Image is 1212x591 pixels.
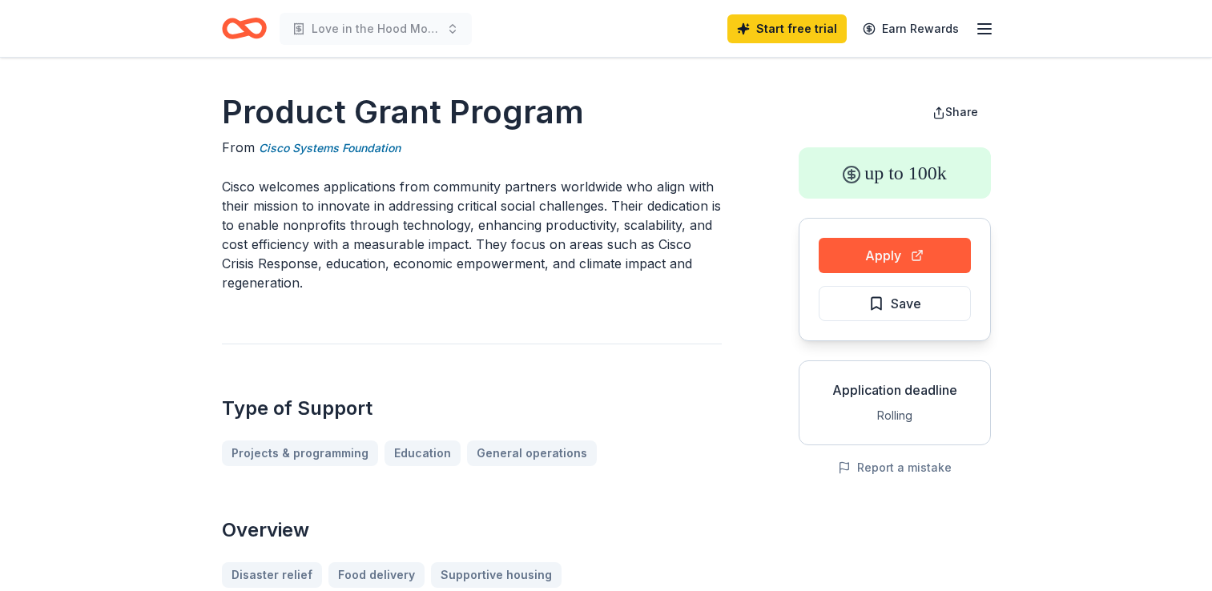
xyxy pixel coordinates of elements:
[819,286,971,321] button: Save
[312,19,440,38] span: Love in the Hood Movement
[222,90,722,135] h1: Product Grant Program
[467,440,597,466] a: General operations
[838,458,952,477] button: Report a mistake
[920,96,991,128] button: Share
[819,238,971,273] button: Apply
[259,139,401,158] a: Cisco Systems Foundation
[727,14,847,43] a: Start free trial
[812,406,977,425] div: Rolling
[853,14,968,43] a: Earn Rewards
[891,293,921,314] span: Save
[222,10,267,47] a: Home
[945,105,978,119] span: Share
[222,138,722,158] div: From
[222,440,378,466] a: Projects & programming
[280,13,472,45] button: Love in the Hood Movement
[799,147,991,199] div: up to 100k
[222,396,722,421] h2: Type of Support
[222,177,722,292] p: Cisco welcomes applications from community partners worldwide who align with their mission to inn...
[222,517,722,543] h2: Overview
[385,440,461,466] a: Education
[812,380,977,400] div: Application deadline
